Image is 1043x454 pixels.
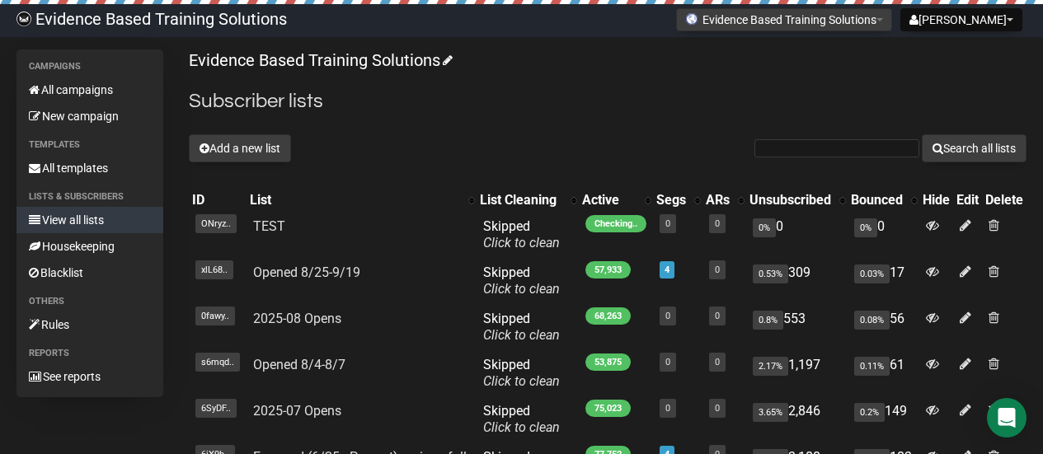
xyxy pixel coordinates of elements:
a: 2025-08 Opens [253,311,341,326]
img: favicons [685,12,698,26]
span: 2.17% [753,357,788,376]
th: List: No sort applied, activate to apply an ascending sort [247,189,477,212]
a: New campaign [16,103,163,129]
div: Open Intercom Messenger [987,398,1027,438]
a: 0 [665,357,670,367]
div: Delete [985,192,1023,208]
li: Others [16,292,163,311]
div: ID [192,192,243,208]
div: Unsubscribed [749,192,831,208]
span: Skipped [483,403,560,435]
th: Edit: No sort applied, sorting is disabled [953,189,982,212]
a: 4 [665,264,669,275]
td: 553 [746,304,848,350]
span: 68,263 [585,307,631,325]
span: s6mqd.. [195,353,240,372]
th: ID: No sort applied, sorting is disabled [189,189,247,212]
span: xlL68.. [195,260,233,279]
div: Segs [656,192,686,208]
a: Rules [16,311,163,338]
span: 3.65% [753,403,788,422]
div: Hide [923,192,950,208]
th: Bounced: No sort applied, activate to apply an ascending sort [848,189,919,212]
span: Skipped [483,357,560,389]
button: Add a new list [189,134,291,162]
span: 0.8% [753,311,783,330]
td: 0 [848,212,919,258]
a: All templates [16,155,163,181]
td: 56 [848,304,919,350]
button: [PERSON_NAME] [900,8,1022,31]
span: Checking.. [585,215,646,232]
a: 0 [715,311,720,321]
a: All campaigns [16,77,163,103]
span: 0.2% [854,403,885,422]
button: Evidence Based Training Solutions [676,8,892,31]
th: Segs: No sort applied, activate to apply an ascending sort [653,189,702,212]
span: 57,933 [585,261,631,278]
td: 17 [848,258,919,304]
td: 61 [848,350,919,396]
a: Opened 8/4-8/7 [253,357,345,372]
li: Lists & subscribers [16,187,163,207]
span: 0fawy.. [195,307,235,325]
td: 1,197 [746,350,848,396]
div: ARs [706,192,730,208]
a: See reports [16,363,163,390]
a: 0 [715,218,720,229]
a: Click to clean [483,281,560,297]
td: 309 [746,258,848,304]
h2: Subscriber lists [189,87,1027,116]
img: 6a635aadd5b086599a41eda90e0773ac [16,12,31,26]
a: 0 [715,357,720,367]
span: 53,875 [585,353,631,371]
span: 0% [854,218,877,237]
a: 0 [715,403,720,414]
a: 0 [665,218,670,229]
span: Skipped [483,311,560,343]
li: Templates [16,135,163,155]
span: 6SyDF.. [195,399,237,418]
li: Reports [16,344,163,363]
a: Blacklist [16,260,163,286]
th: Delete: No sort applied, sorting is disabled [982,189,1027,212]
th: ARs: No sort applied, activate to apply an ascending sort [702,189,746,212]
a: 0 [665,403,670,414]
div: Edit [956,192,979,208]
span: 75,023 [585,400,631,417]
th: Unsubscribed: No sort applied, activate to apply an ascending sort [746,189,848,212]
th: Hide: No sort applied, sorting is disabled [919,189,953,212]
span: 0.53% [753,264,788,283]
a: Click to clean [483,327,560,343]
button: Search all lists [922,134,1027,162]
a: View all lists [16,207,163,233]
a: TEST [253,218,285,234]
a: 2025-07 Opens [253,403,341,419]
a: Click to clean [483,235,560,250]
li: Campaigns [16,57,163,77]
a: Click to clean [483,373,560,389]
span: 0.03% [854,264,890,283]
th: Active: No sort applied, activate to apply an ascending sort [579,189,653,212]
a: Click to clean [483,419,560,435]
td: 2,846 [746,396,848,442]
span: 0.11% [854,357,890,376]
a: 0 [665,311,670,321]
span: 0% [753,218,776,237]
div: List [250,192,460,208]
a: Evidence Based Training Solutions [189,50,450,70]
a: Housekeeping [16,233,163,260]
span: Skipped [483,218,560,250]
div: List Cleaning [480,192,562,208]
span: 0.08% [854,311,890,330]
span: Skipped [483,264,560,297]
td: 149 [848,396,919,442]
th: List Cleaning: No sort applied, activate to apply an ascending sort [477,189,579,212]
a: 0 [715,264,720,275]
div: Active [582,192,637,208]
span: ONryz.. [195,214,237,233]
div: Bounced [851,192,903,208]
a: Opened 8/25-9/19 [253,264,360,280]
td: 0 [746,212,848,258]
